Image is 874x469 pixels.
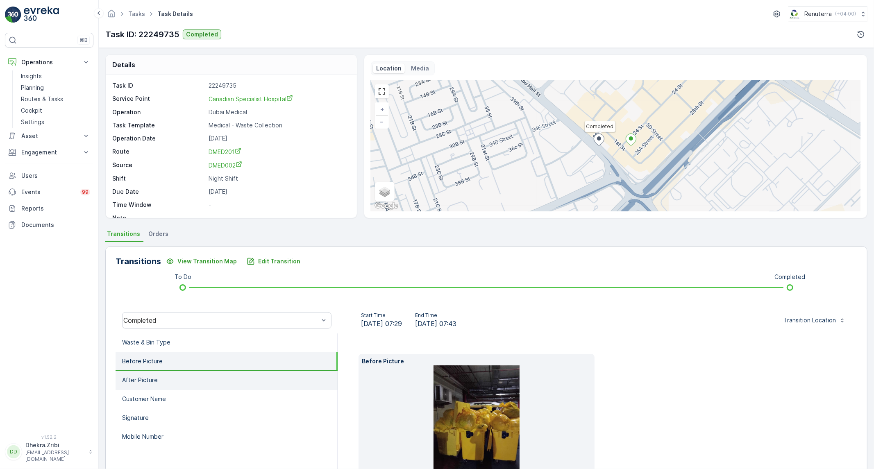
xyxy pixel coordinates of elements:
[128,10,145,17] a: Tasks
[209,174,348,183] p: Night Shift
[209,108,348,116] p: Dubai Medical
[21,148,77,156] p: Engagement
[5,200,93,217] a: Reports
[209,82,348,90] p: 22249735
[774,273,805,281] p: Completed
[258,257,300,265] p: Edit Transition
[209,201,348,209] p: -
[175,273,191,281] p: To Do
[361,319,402,329] span: [DATE] 07:29
[21,132,77,140] p: Asset
[122,338,170,347] p: Waste & Bin Type
[209,134,348,143] p: [DATE]
[209,161,348,170] a: DMED002
[376,116,388,128] a: Zoom Out
[5,128,93,144] button: Asset
[112,161,205,170] p: Source
[18,105,93,116] a: Cockpit
[18,116,93,128] a: Settings
[107,230,140,238] span: Transitions
[361,312,402,319] p: Start Time
[5,168,93,184] a: Users
[112,174,205,183] p: Shift
[21,58,77,66] p: Operations
[112,108,205,116] p: Operation
[5,435,93,440] span: v 1.52.2
[21,204,90,213] p: Reports
[112,147,205,156] p: Route
[209,95,293,102] span: Canadian Specialist Hospital
[411,64,429,73] p: Media
[112,121,205,129] p: Task Template
[148,230,168,238] span: Orders
[112,60,135,70] p: Details
[21,188,75,196] p: Events
[112,214,205,222] p: Note
[25,441,84,449] p: Dhekra.Zribi
[183,29,221,39] button: Completed
[5,54,93,70] button: Operations
[156,10,195,18] span: Task Details
[25,449,84,462] p: [EMAIL_ADDRESS][DOMAIN_NAME]
[21,95,63,103] p: Routes & Tasks
[835,11,856,17] p: ( +04:00 )
[116,255,161,267] p: Transitions
[5,217,93,233] a: Documents
[112,188,205,196] p: Due Date
[21,72,42,80] p: Insights
[161,255,242,268] button: View Transition Map
[376,183,394,201] a: Layers
[804,10,832,18] p: Renuterra
[21,106,42,115] p: Cockpit
[122,376,158,384] p: After Picture
[21,172,90,180] p: Users
[107,12,116,19] a: Homepage
[82,189,89,195] p: 99
[24,7,59,23] img: logo_light-DOdMpM7g.png
[373,201,400,211] img: Google
[209,95,348,103] a: Canadian Specialist Hospital
[123,317,319,324] div: Completed
[122,433,163,441] p: Mobile Number
[376,85,388,97] a: View Fullscreen
[18,93,93,105] a: Routes & Tasks
[783,316,836,324] p: Transition Location
[209,147,348,156] a: DMED201
[112,201,205,209] p: Time Window
[209,214,348,222] p: -
[5,144,93,161] button: Engagement
[5,7,21,23] img: logo
[362,357,591,365] p: Before Picture
[7,445,20,458] div: DD
[79,37,88,43] p: ⌘B
[21,84,44,92] p: Planning
[122,395,166,403] p: Customer Name
[376,103,388,116] a: Zoom In
[21,118,44,126] p: Settings
[415,312,456,319] p: End Time
[242,255,305,268] button: Edit Transition
[186,30,218,39] p: Completed
[112,95,205,103] p: Service Point
[380,118,384,125] span: −
[122,414,149,422] p: Signature
[18,70,93,82] a: Insights
[177,257,237,265] p: View Transition Map
[122,357,163,365] p: Before Picture
[209,121,348,129] p: Medical - Waste Collection
[209,148,241,155] span: DMED201
[376,64,402,73] p: Location
[788,7,867,21] button: Renuterra(+04:00)
[380,106,384,113] span: +
[18,82,93,93] a: Planning
[788,9,801,18] img: Screenshot_2024-07-26_at_13.33.01.png
[112,134,205,143] p: Operation Date
[105,28,179,41] p: Task ID: 22249735
[779,314,851,327] button: Transition Location
[5,184,93,200] a: Events99
[112,82,205,90] p: Task ID
[209,188,348,196] p: [DATE]
[5,441,93,462] button: DDDhekra.Zribi[EMAIL_ADDRESS][DOMAIN_NAME]
[21,221,90,229] p: Documents
[373,201,400,211] a: Open this area in Google Maps (opens a new window)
